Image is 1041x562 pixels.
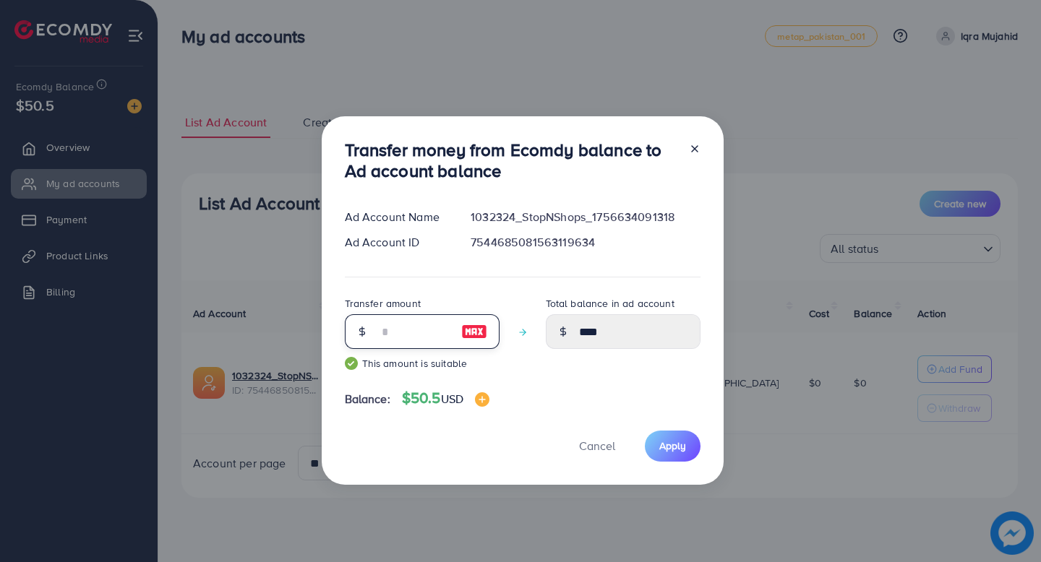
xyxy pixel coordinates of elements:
[461,323,487,340] img: image
[546,296,674,311] label: Total balance in ad account
[659,438,686,453] span: Apply
[579,438,615,454] span: Cancel
[645,431,701,462] button: Apply
[441,391,463,407] span: USD
[345,391,390,407] span: Balance:
[345,356,500,371] small: This amount is suitable
[333,209,460,225] div: Ad Account Name
[345,357,358,370] img: guide
[561,431,633,462] button: Cancel
[459,234,711,251] div: 7544685081563119634
[345,296,421,311] label: Transfer amount
[459,209,711,225] div: 1032324_StopNShops_1756634091318
[475,392,489,407] img: image
[333,234,460,251] div: Ad Account ID
[345,139,677,181] h3: Transfer money from Ecomdy balance to Ad account balance
[402,389,489,407] h4: $50.5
